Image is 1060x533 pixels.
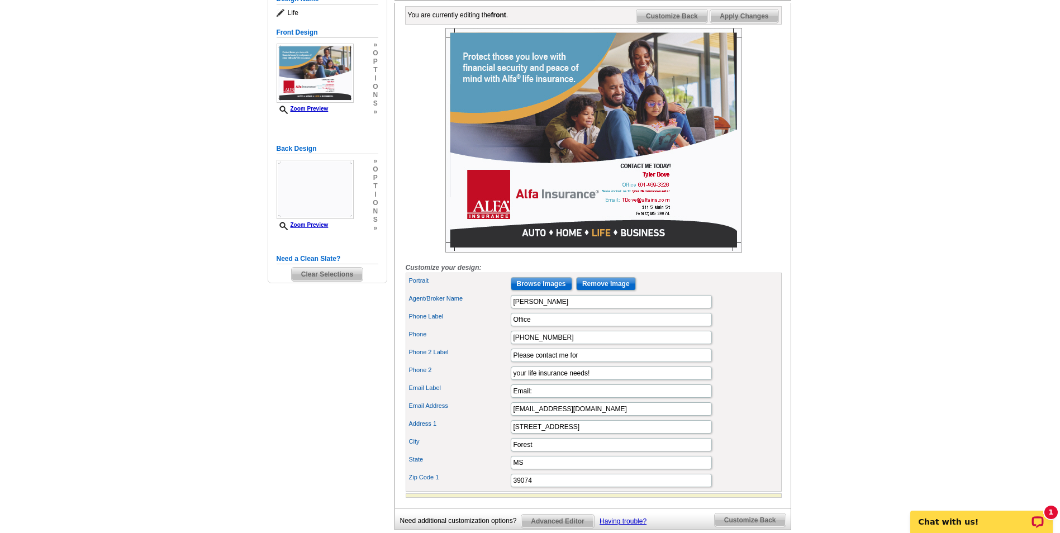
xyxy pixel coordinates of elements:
label: Email Label [409,383,510,393]
span: o [373,199,378,207]
span: t [373,182,378,191]
label: Phone [409,330,510,339]
a: Zoom Preview [277,106,329,112]
label: Address 1 [409,419,510,429]
span: Advanced Editor [521,515,593,528]
div: You are currently editing the . [408,10,508,20]
label: Zip Code 1 [409,473,510,482]
span: s [373,216,378,224]
span: o [373,165,378,174]
a: Zoom Preview [277,222,329,228]
label: Phone 2 Label [409,348,510,357]
label: Phone Label [409,312,510,321]
span: » [373,108,378,116]
input: Remove Image [576,277,636,291]
span: Apply Changes [710,9,778,23]
span: » [373,224,378,232]
label: Agent/Broker Name [409,294,510,303]
span: » [373,157,378,165]
span: Customize Back [636,9,707,23]
label: City [409,437,510,446]
a: Advanced Editor [521,514,594,529]
b: front [491,11,506,19]
img: Z18906836_00001_1.jpg [445,28,742,253]
div: Need additional customization options? [400,514,521,528]
span: n [373,91,378,99]
h5: Need a Clean Slate? [277,254,378,264]
label: Phone 2 [409,365,510,375]
label: Email Address [409,401,510,411]
span: i [373,74,378,83]
span: i [373,191,378,199]
span: s [373,99,378,108]
span: Life [277,7,378,18]
input: Browse Images [511,277,572,291]
img: Z18906836_00001_1.jpg [277,44,354,103]
a: Having trouble? [600,517,647,525]
img: Z18906836_00001_2.jpg [277,160,354,219]
label: State [409,455,510,464]
h5: Front Design [277,27,378,38]
i: Customize your design: [406,264,482,272]
iframe: LiveChat chat widget [903,498,1060,533]
span: Clear Selections [292,268,363,281]
span: » [373,41,378,49]
span: o [373,49,378,58]
span: p [373,58,378,66]
label: Portrait [409,276,510,285]
span: p [373,174,378,182]
span: Customize Back [715,513,786,527]
span: t [373,66,378,74]
span: o [373,83,378,91]
h5: Back Design [277,144,378,154]
span: n [373,207,378,216]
